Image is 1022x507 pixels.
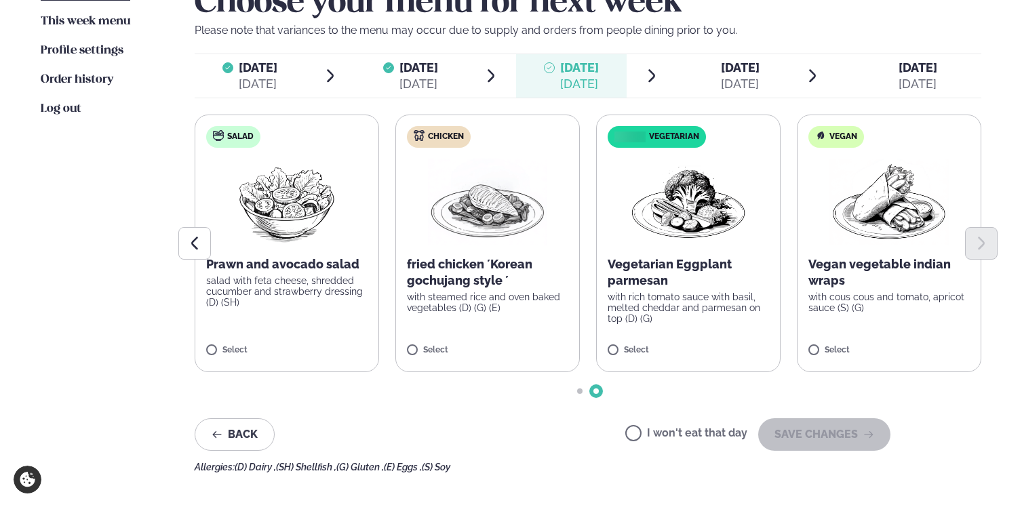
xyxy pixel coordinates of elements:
span: Vegan [829,131,857,142]
button: SAVE CHANGES [758,418,890,451]
span: Vegetarian [649,131,699,142]
img: Vegan.png [629,159,748,245]
p: salad with feta cheese, shredded cucumber and strawberry dressing (D) (SH) [206,275,368,308]
span: Go to slide 1 [577,388,583,394]
div: [DATE] [399,76,438,92]
img: Wraps.png [829,159,949,245]
a: Cookie settings [14,466,41,493]
div: [DATE] [899,76,937,92]
p: with cous cous and tomato, apricot sauce (S) (G) [808,291,970,313]
span: [DATE] [560,60,599,75]
img: salad.svg [213,130,224,141]
span: Go to slide 2 [593,388,599,394]
p: Please note that variances to the menu may occur due to supply and orders from people dining prio... [195,22,981,39]
span: This week menu [41,16,130,27]
p: Prawn and avocado salad [206,256,368,272]
a: Log out [41,101,81,117]
a: Profile settings [41,43,123,59]
div: [DATE] [721,76,760,92]
a: This week menu [41,14,130,30]
span: (D) Dairy , [235,462,276,472]
div: Allergies: [195,462,981,472]
p: with steamed rice and oven baked vegetables (D) (G) (E) [407,291,568,313]
span: Salad [227,131,254,142]
span: Chicken [428,131,464,142]
img: icon [611,131,648,144]
p: with rich tomato sauce with basil, melted cheddar and parmesan on top (D) (G) [608,291,769,324]
p: Vegan vegetable indian wraps [808,256,970,289]
span: [DATE] [899,60,937,75]
button: Next slide [965,227,998,260]
span: Order history [41,74,113,85]
span: (S) Soy [422,462,450,472]
span: (SH) Shellfish , [276,462,336,472]
span: Profile settings [41,45,123,56]
p: fried chicken ´Korean gochujang style ´ [407,256,568,289]
span: [DATE] [721,60,760,75]
button: Previous slide [178,227,211,260]
span: [DATE] [399,60,438,75]
div: [DATE] [560,76,599,92]
span: (E) Eggs , [384,462,422,472]
img: chicken.svg [414,130,425,141]
div: [DATE] [239,76,277,92]
span: [DATE] [239,60,277,75]
p: Vegetarian Eggplant parmesan [608,256,769,289]
span: (G) Gluten , [336,462,384,472]
img: Vegan.svg [815,130,826,141]
a: Order history [41,72,113,88]
button: Back [195,418,275,451]
img: Chicken-breast.png [428,159,547,245]
span: Log out [41,103,81,115]
img: Salad.png [227,159,347,245]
